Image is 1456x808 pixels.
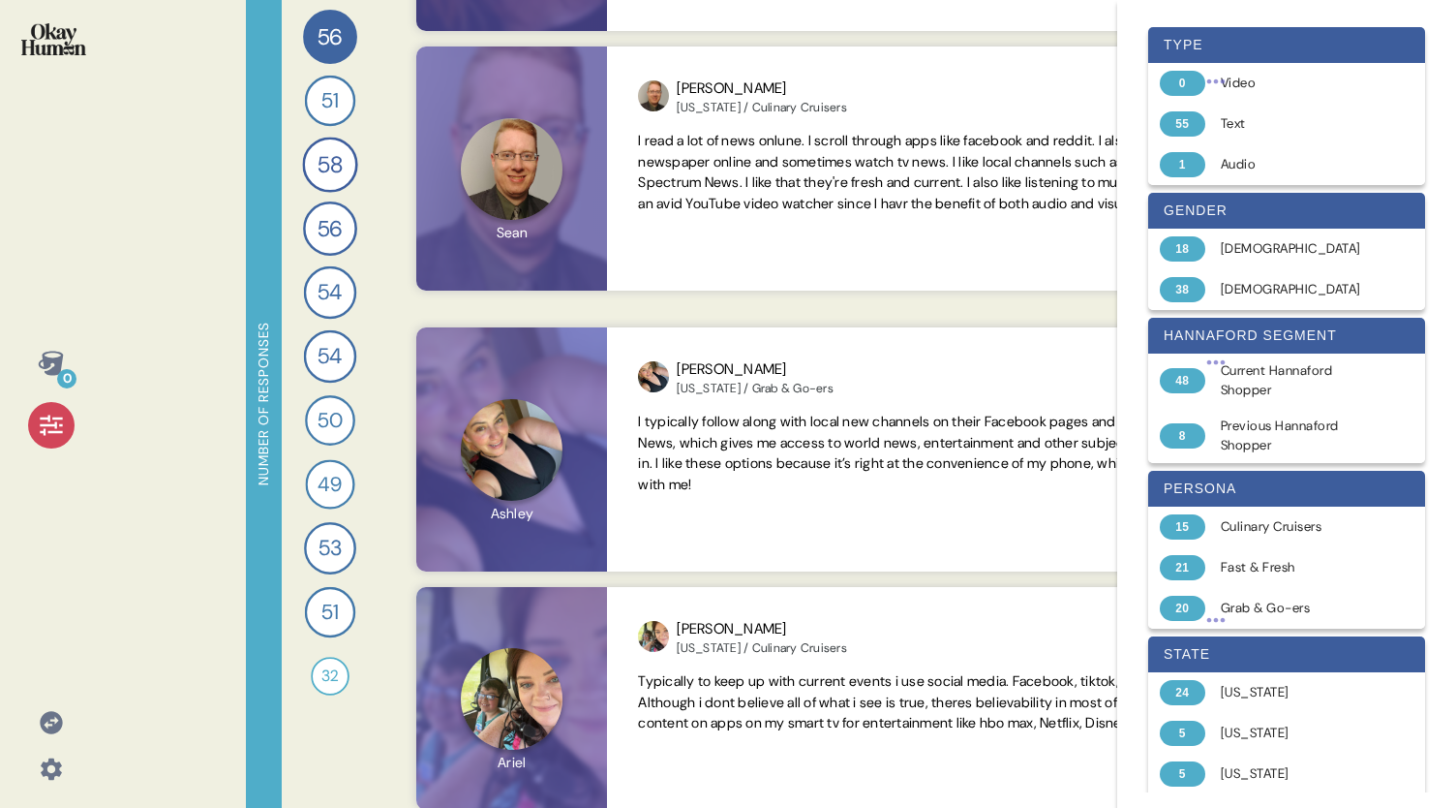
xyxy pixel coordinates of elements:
[1148,637,1425,672] div: state
[1148,193,1425,229] div: gender
[1221,517,1375,537] div: Culinary Cruisers
[638,80,669,111] img: profilepic_24145859285036337.jpg
[1148,471,1425,507] div: persona
[638,413,1240,493] span: I typically follow along with local new channels on their Facebook pages and also utilize Apple N...
[1160,71,1205,96] div: 0
[1221,155,1375,174] div: Audio
[1160,368,1205,393] div: 48
[321,665,338,688] span: 32
[1148,318,1425,354] div: hannaford segment
[638,361,669,392] img: profilepic_24196496473326197.jpg
[1221,764,1375,784] div: [US_STATE]
[677,381,834,396] div: [US_STATE] / Grab & Go-ers
[318,276,343,308] span: 54
[318,212,344,245] span: 56
[318,405,343,436] span: 50
[677,618,847,640] div: [PERSON_NAME]
[638,621,669,652] img: profilepic_9600360536733345.jpg
[1221,599,1375,618] div: Grab & Go-ers
[638,132,1235,212] span: I read a lot of news onlune. I scroll through apps like facebook and reddit. I also read the loca...
[318,147,343,181] span: 58
[318,20,344,53] span: 56
[1160,555,1205,580] div: 21
[1221,361,1375,401] div: Current Hannaford Shopper
[1160,596,1205,621] div: 20
[321,597,339,628] span: 51
[1148,27,1425,63] div: type
[1160,680,1205,705] div: 24
[1160,111,1205,137] div: 55
[1221,683,1375,702] div: [US_STATE]
[1221,114,1375,134] div: Text
[1160,423,1205,449] div: 8
[1160,236,1205,262] div: 18
[1221,239,1375,259] div: [DEMOGRAPHIC_DATA]
[21,23,86,55] img: okayhuman.3b1b6348.png
[318,340,343,372] span: 54
[1160,152,1205,177] div: 1
[677,358,834,381] div: [PERSON_NAME]
[638,672,1223,732] span: Typically to keep up with current events i use social media. Facebook, tiktok, instagram. Althoug...
[677,640,847,656] div: [US_STATE] / Culinary Cruisers
[1160,761,1205,787] div: 5
[321,85,339,116] span: 51
[1160,277,1205,302] div: 38
[1221,417,1375,456] div: Previous Hannaford Shopper
[1221,74,1375,93] div: Video
[1160,721,1205,746] div: 5
[57,369,76,388] div: 0
[677,100,847,115] div: [US_STATE] / Culinary Cruisers
[677,78,847,100] div: [PERSON_NAME]
[318,532,342,564] span: 53
[1221,558,1375,577] div: Fast & Fresh
[1221,724,1375,743] div: [US_STATE]
[1221,280,1375,299] div: [DEMOGRAPHIC_DATA]
[318,469,343,499] span: 49
[1160,514,1205,540] div: 15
